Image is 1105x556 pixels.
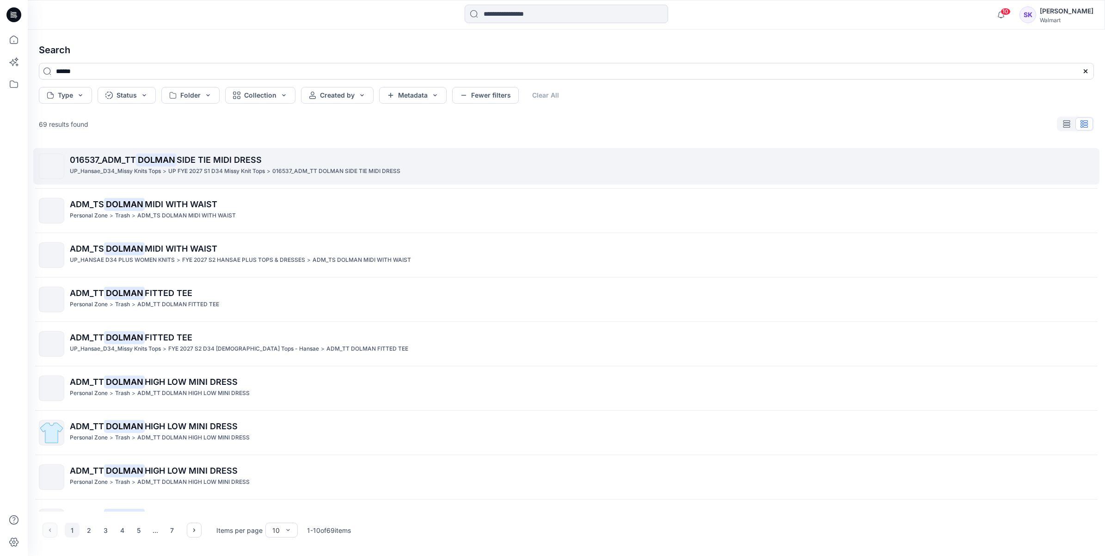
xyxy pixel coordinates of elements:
p: Items per page [216,525,263,535]
span: FITTED TEE [145,333,192,342]
p: ADM_TS DOLMAN MIDI WITH WAIST [137,211,236,221]
p: > [110,389,113,398]
span: 016537_ADM_TT [70,155,136,165]
a: ADM_TTDOLMANHIGH LOW MINI DRESSPersonal Zone>Trash>ADM_TT DOLMAN HIGH LOW MINI DRESS [33,370,1099,407]
p: Personal Zone [70,300,108,309]
button: Folder [161,87,220,104]
span: ADM_TT [70,377,104,387]
p: UP_Hansae_D34_Missy Knits Tops [70,167,161,176]
span: ADM_TT [70,466,104,476]
p: Trash [115,433,130,443]
p: > [321,344,325,354]
a: ADM_TSDOLMANMIDI WITH WAISTPersonal Zone>Trash>ADM_TS DOLMAN MIDI WITH WAIST [33,192,1099,229]
span: ADM_TS [70,199,104,209]
a: ADM_TTDOLMANFITTED TEEPersonal Zone>Trash>ADM_TT DOLMAN FITTED TEE [33,281,1099,318]
span: MIDI WITH WAIST [145,199,217,209]
button: 3 [98,523,113,537]
p: Trash [115,300,130,309]
p: 69 results found [39,119,88,129]
mark: DOLMAN [104,464,145,477]
mark: DOLMAN [104,242,145,255]
button: 7 [165,523,179,537]
span: FITTED TEE [145,288,192,298]
p: > [110,433,113,443]
p: UP FYE 2027 S1 D34 Missy Knit Tops [168,167,265,176]
p: 016537_ADM_TT DOLMAN SIDE TIE MIDI DRESS [272,167,400,176]
p: > [110,300,113,309]
mark: DOLMAN [104,286,145,299]
p: Personal Zone [70,211,108,221]
mark: DOLMAN [104,420,145,432]
p: > [177,255,180,265]
button: Created by [301,87,374,104]
mark: DOLMAN [104,331,145,344]
button: Status [98,87,156,104]
p: Personal Zone [70,389,108,398]
a: ADM_TTDOLMANHIGH LOW MINI DRESSPersonal Zone>Trash>ADM_TT DOLMAN HIGH LOW MINI DRESS [33,503,1099,540]
p: ADM_TT DOLMAN HIGH LOW MINI DRESS [137,433,250,443]
mark: DOLMAN [136,153,177,166]
span: HIGH LOW MINI DRESS [145,510,238,520]
span: HIGH LOW MINI DRESS [145,421,238,431]
span: ADM_TT [70,333,104,342]
p: UP_HANSAE D34 PLUS WOMEN KNITS [70,255,175,265]
p: ADM_TT DOLMAN HIGH LOW MINI DRESS [137,389,250,398]
p: > [132,477,135,487]
a: ADM_TSDOLMANMIDI WITH WAISTUP_HANSAE D34 PLUS WOMEN KNITS>FYE 2027 S2 HANSAE PLUS TOPS & DRESSES>... [33,237,1099,273]
p: ADM_TS DOLMAN MIDI WITH WAIST [313,255,411,265]
span: SIDE TIE MIDI DRESS [177,155,262,165]
p: ADM_TT DOLMAN HIGH LOW MINI DRESS [137,477,250,487]
span: MIDI WITH WAIST [145,244,217,253]
p: ADM_TT DOLMAN FITTED TEE [137,300,219,309]
span: 10 [1001,8,1011,15]
p: > [267,167,270,176]
p: Personal Zone [70,433,108,443]
p: > [163,167,166,176]
button: 4 [115,523,129,537]
p: Trash [115,477,130,487]
button: Fewer filters [452,87,519,104]
p: FYE 2027 S2 D34 Ladies Tops - Hansae [168,344,319,354]
button: Metadata [379,87,447,104]
p: > [132,300,135,309]
p: Personal Zone [70,477,108,487]
div: 10 [272,525,280,535]
h4: Search [31,37,1101,63]
p: 1 - 10 of 69 items [307,525,351,535]
span: ADM_TT [70,421,104,431]
div: Walmart [1040,17,1093,24]
mark: DOLMAN [104,375,145,388]
button: Type [39,87,92,104]
span: ADM_TT [70,510,104,520]
p: > [110,477,113,487]
p: Trash [115,211,130,221]
mark: DOLMAN [104,198,145,210]
span: ADM_TT [70,288,104,298]
button: 5 [131,523,146,537]
a: ADM_TTDOLMANHIGH LOW MINI DRESSPersonal Zone>Trash>ADM_TT DOLMAN HIGH LOW MINI DRESS [33,414,1099,451]
span: HIGH LOW MINI DRESS [145,466,238,476]
p: FYE 2027 S2 HANSAE PLUS TOPS & DRESSES [182,255,305,265]
p: > [132,433,135,443]
a: 016537_ADM_TTDOLMANSIDE TIE MIDI DRESSUP_Hansae_D34_Missy Knits Tops>UP FYE 2027 S1 D34 Missy Kni... [33,148,1099,185]
div: [PERSON_NAME] [1040,6,1093,17]
a: ADM_TTDOLMANHIGH LOW MINI DRESSPersonal Zone>Trash>ADM_TT DOLMAN HIGH LOW MINI DRESS [33,459,1099,495]
span: HIGH LOW MINI DRESS [145,377,238,387]
button: Collection [225,87,295,104]
div: ... [148,523,163,537]
p: > [307,255,311,265]
div: SK [1019,6,1036,23]
p: ADM_TT DOLMAN FITTED TEE [326,344,408,354]
p: UP_Hansae_D34_Missy Knits Tops [70,344,161,354]
p: > [132,389,135,398]
span: ADM_TS [70,244,104,253]
p: > [132,211,135,221]
button: 2 [81,523,96,537]
p: Trash [115,389,130,398]
a: ADM_TTDOLMANFITTED TEEUP_Hansae_D34_Missy Knits Tops>FYE 2027 S2 D34 [DEMOGRAPHIC_DATA] Tops - Ha... [33,326,1099,362]
button: 1 [65,523,80,537]
p: > [163,344,166,354]
p: > [110,211,113,221]
mark: DOLMAN [104,508,145,521]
